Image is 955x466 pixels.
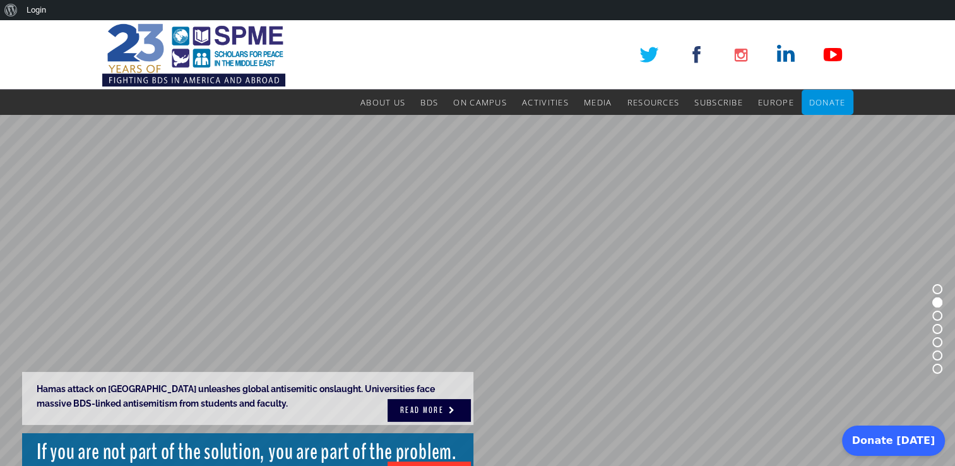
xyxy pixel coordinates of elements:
[584,90,612,115] a: Media
[420,90,438,115] a: BDS
[388,399,471,422] a: READ MORE
[453,97,507,108] span: On Campus
[420,97,438,108] span: BDS
[453,90,507,115] a: On Campus
[694,90,743,115] a: Subscribe
[758,97,794,108] span: Europe
[360,90,405,115] a: About Us
[102,20,285,90] img: SPME
[694,97,743,108] span: Subscribe
[522,90,569,115] a: Activities
[809,90,846,115] a: Donate
[809,97,846,108] span: Donate
[627,97,679,108] span: Resources
[522,97,569,108] span: Activities
[758,90,794,115] a: Europe
[22,372,473,425] rs-layer: Hamas attack on [GEOGRAPHIC_DATA] unleashes global antisemitic onslaught. Universities face massi...
[627,90,679,115] a: Resources
[584,97,612,108] span: Media
[360,97,405,108] span: About Us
